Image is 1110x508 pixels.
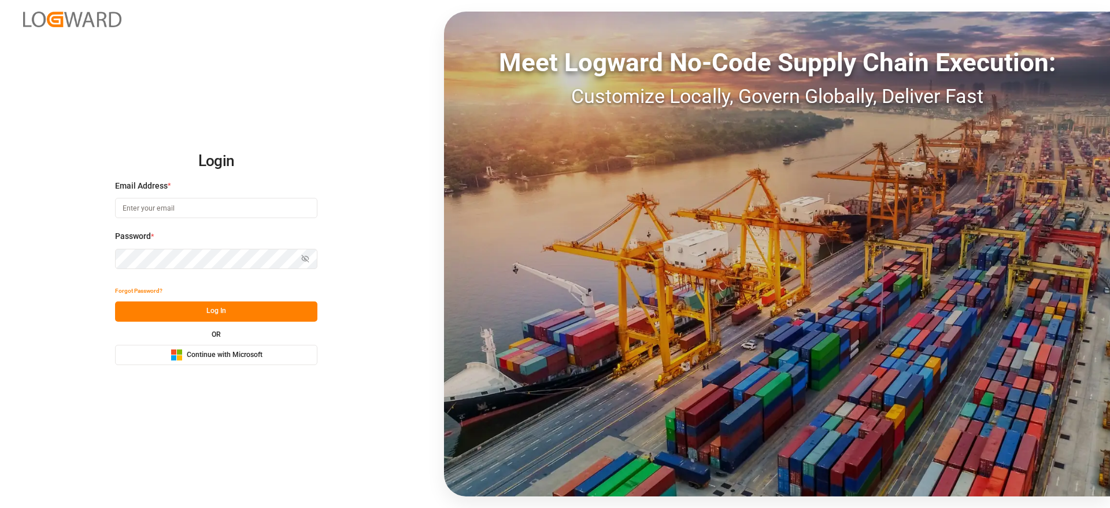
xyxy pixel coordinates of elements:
[115,301,317,322] button: Log In
[23,12,121,27] img: Logward_new_orange.png
[115,281,162,301] button: Forgot Password?
[115,230,151,242] span: Password
[115,345,317,365] button: Continue with Microsoft
[444,43,1110,82] div: Meet Logward No-Code Supply Chain Execution:
[115,198,317,218] input: Enter your email
[444,82,1110,111] div: Customize Locally, Govern Globally, Deliver Fast
[187,350,262,360] span: Continue with Microsoft
[212,331,221,338] small: OR
[115,143,317,180] h2: Login
[115,180,168,192] span: Email Address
